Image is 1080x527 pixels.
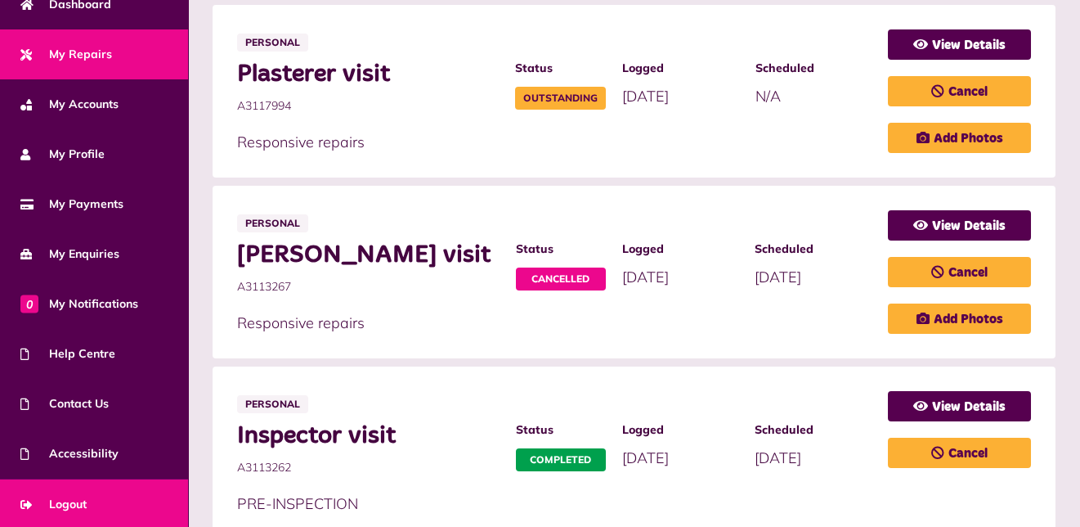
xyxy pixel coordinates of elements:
span: Status [516,421,606,439]
span: N/A [755,87,781,106]
a: Add Photos [888,123,1031,153]
span: A3113262 [237,459,500,476]
a: Cancel [888,257,1031,287]
span: Personal [237,214,308,232]
span: [DATE] [622,87,669,106]
span: Scheduled [755,60,872,77]
span: Logged [622,421,739,439]
p: PRE-INSPECTION [237,493,872,515]
span: [DATE] [755,448,801,467]
span: 0 [20,295,38,313]
span: My Payments [20,196,123,213]
span: Outstanding [515,87,606,110]
a: View Details [888,210,1031,241]
span: Completed [516,448,606,471]
span: Logged [622,241,739,258]
span: A3117994 [237,97,499,115]
span: [DATE] [755,268,801,286]
a: Cancel [888,438,1031,468]
span: My Accounts [20,96,119,113]
span: Help Centre [20,345,115,363]
span: Personal [237,395,308,413]
span: Personal [237,34,308,52]
a: Cancel [888,76,1031,106]
span: A3113267 [237,278,500,295]
span: Accessibility [20,445,119,462]
a: View Details [888,29,1031,60]
span: Scheduled [755,421,872,439]
span: [DATE] [622,448,669,467]
a: View Details [888,391,1031,421]
span: Logged [622,60,738,77]
span: [PERSON_NAME] visit [237,241,500,270]
span: Scheduled [755,241,872,258]
span: My Repairs [20,46,112,63]
p: Responsive repairs [237,131,872,153]
span: My Profile [20,146,105,163]
span: Logout [20,496,87,513]
span: Contact Us [20,395,109,412]
span: Status [516,241,606,258]
span: Plasterer visit [237,60,499,89]
span: [DATE] [622,268,669,286]
a: Add Photos [888,304,1031,334]
span: My Notifications [20,295,138,313]
span: Status [515,60,606,77]
p: Responsive repairs [237,312,872,334]
span: My Enquiries [20,245,119,263]
span: Inspector visit [237,421,500,451]
span: Cancelled [516,268,606,291]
